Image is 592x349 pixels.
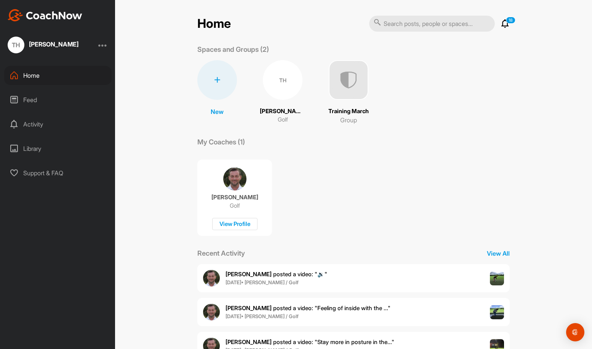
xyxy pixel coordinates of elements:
a: TH[PERSON_NAME]Golf [260,60,306,125]
img: CoachNow [8,9,82,21]
img: user avatar [203,270,220,287]
b: [PERSON_NAME] [226,271,272,278]
div: Open Intercom Messenger [566,323,584,341]
div: Home [4,66,112,85]
b: [DATE] • [PERSON_NAME] / Golf [226,313,299,319]
b: [PERSON_NAME] [226,338,272,346]
h2: Home [197,16,231,31]
div: Feed [4,90,112,109]
p: My Coaches (1) [197,137,245,147]
p: Spaces and Groups (2) [197,44,269,54]
div: Library [4,139,112,158]
div: Support & FAQ [4,163,112,183]
p: New [211,107,224,116]
p: 18 [506,17,515,24]
img: post image [490,271,504,286]
p: View All [487,249,510,258]
p: Training March [328,107,369,116]
p: Golf [278,115,288,124]
b: [DATE] • [PERSON_NAME] / Golf [226,279,299,285]
span: posted a video : " 🔉 " [226,271,327,278]
p: Golf [230,202,240,210]
p: [PERSON_NAME] [211,194,258,201]
span: posted a video : " Stay more in posture in the... " [226,338,394,346]
div: Activity [4,115,112,134]
div: TH [263,60,302,100]
input: Search posts, people or spaces... [369,16,495,32]
img: uAAAAAElFTkSuQmCC [329,60,368,100]
img: user avatar [203,304,220,320]
div: [PERSON_NAME] [29,41,78,47]
b: [PERSON_NAME] [226,304,272,312]
span: posted a video : " Feeling of inside with the ... " [226,304,390,312]
img: post image [490,305,504,320]
img: coach avatar [223,167,246,191]
div: View Profile [212,218,258,231]
a: Training MarchGroup [328,60,369,125]
p: Recent Activity [197,248,245,258]
p: Group [340,115,357,125]
div: TH [8,37,24,53]
p: [PERSON_NAME] [260,107,306,116]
